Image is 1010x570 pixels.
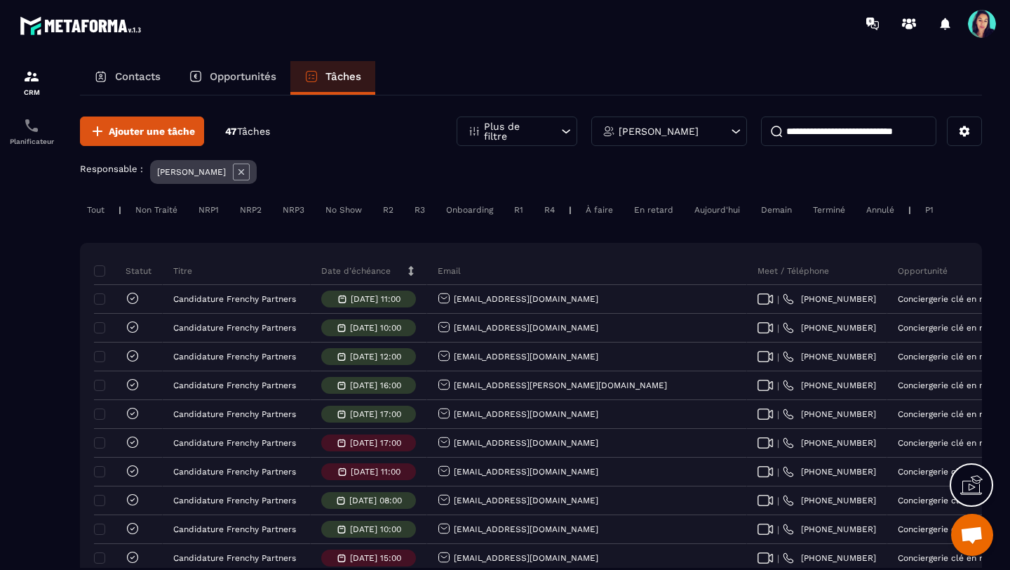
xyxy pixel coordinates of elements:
[233,201,269,218] div: NRP2
[376,201,400,218] div: R2
[4,138,60,145] p: Planificateur
[173,524,296,534] p: Candidature Frenchy Partners
[128,201,184,218] div: Non Traité
[173,553,296,563] p: Candidature Frenchy Partners
[109,124,195,138] span: Ajouter une tâche
[783,351,876,362] a: [PHONE_NUMBER]
[173,409,296,419] p: Candidature Frenchy Partners
[783,293,876,305] a: [PHONE_NUMBER]
[321,265,391,277] p: Date d’échéance
[783,466,876,477] a: [PHONE_NUMBER]
[350,352,401,362] p: [DATE] 12:00
[276,201,311,218] div: NRP3
[898,524,999,534] p: Conciergerie clé en main
[237,126,270,137] span: Tâches
[898,380,999,390] p: Conciergerie clé en main
[579,201,620,218] div: À faire
[898,438,999,448] p: Conciergerie clé en main
[173,323,296,333] p: Candidature Frenchy Partners
[757,265,829,277] p: Meet / Téléphone
[783,552,876,564] a: [PHONE_NUMBER]
[908,205,911,215] p: |
[325,70,361,83] p: Tâches
[777,380,779,391] span: |
[20,13,146,39] img: logo
[777,496,779,506] span: |
[80,164,143,174] p: Responsable :
[783,380,876,391] a: [PHONE_NUMBER]
[438,265,461,277] p: Email
[175,61,290,95] a: Opportunités
[898,553,999,563] p: Conciergerie clé en main
[115,70,161,83] p: Contacts
[777,409,779,420] span: |
[484,121,546,141] p: Plus de filtre
[783,409,876,420] a: [PHONE_NUMBER]
[898,409,999,419] p: Conciergerie clé en main
[173,380,296,390] p: Candidature Frenchy Partners
[4,107,60,156] a: schedulerschedulerPlanificateur
[777,323,779,333] span: |
[777,524,779,535] span: |
[951,514,993,556] div: Ouvrir le chat
[351,294,400,304] p: [DATE] 11:00
[173,438,296,448] p: Candidature Frenchy Partners
[898,467,999,477] p: Conciergerie clé en main
[23,117,40,134] img: scheduler
[783,495,876,506] a: [PHONE_NUMBER]
[210,70,276,83] p: Opportunités
[350,524,401,534] p: [DATE] 10:00
[4,58,60,107] a: formationformationCRM
[783,524,876,535] a: [PHONE_NUMBER]
[408,201,432,218] div: R3
[80,201,112,218] div: Tout
[777,467,779,477] span: |
[173,496,296,505] p: Candidature Frenchy Partners
[173,352,296,362] p: Candidature Frenchy Partners
[777,553,779,564] span: |
[80,61,175,95] a: Contacts
[777,294,779,305] span: |
[173,467,296,477] p: Candidature Frenchy Partners
[191,201,226,218] div: NRP1
[783,322,876,333] a: [PHONE_NUMBER]
[350,409,401,419] p: [DATE] 17:00
[806,201,852,218] div: Terminé
[439,201,500,218] div: Onboarding
[350,323,401,333] p: [DATE] 10:00
[318,201,369,218] div: No Show
[290,61,375,95] a: Tâches
[569,205,572,215] p: |
[350,553,401,563] p: [DATE] 15:00
[157,167,226,177] p: [PERSON_NAME]
[349,496,402,505] p: [DATE] 08:00
[687,201,747,218] div: Aujourd'hui
[119,205,121,215] p: |
[350,380,401,390] p: [DATE] 16:00
[777,438,779,449] span: |
[898,323,999,333] p: Conciergerie clé en main
[754,201,799,218] div: Demain
[173,265,192,277] p: Titre
[173,294,296,304] p: Candidature Frenchy Partners
[4,88,60,96] p: CRM
[23,68,40,85] img: formation
[351,467,400,477] p: [DATE] 11:00
[898,352,999,362] p: Conciergerie clé en main
[777,352,779,362] span: |
[225,125,270,138] p: 47
[859,201,901,218] div: Annulé
[918,201,941,218] div: P1
[537,201,562,218] div: R4
[507,201,530,218] div: R1
[350,438,401,448] p: [DATE] 17:00
[783,437,876,449] a: [PHONE_NUMBER]
[80,117,204,146] button: Ajouter une tâche
[898,294,999,304] p: Conciergerie clé en main
[898,265,948,277] p: Opportunité
[97,265,151,277] p: Statut
[627,201,680,218] div: En retard
[619,126,699,136] p: [PERSON_NAME]
[898,496,999,505] p: Conciergerie clé en main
